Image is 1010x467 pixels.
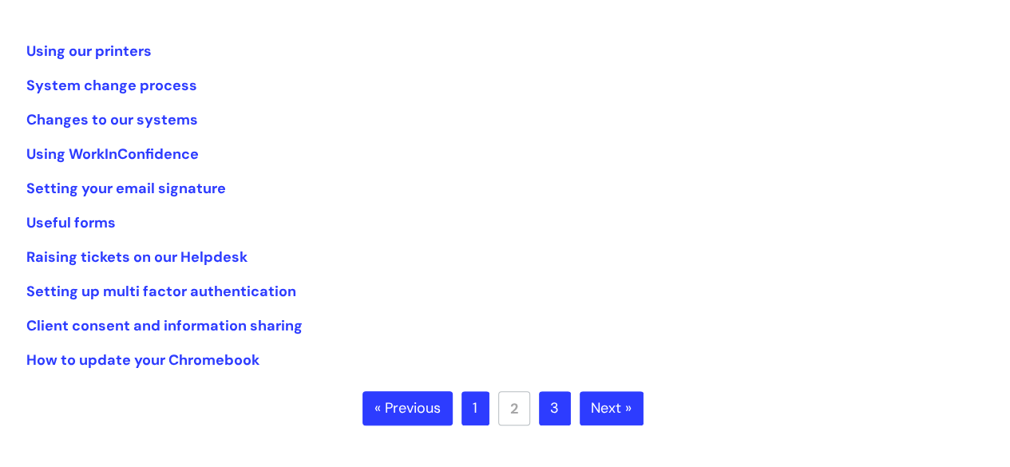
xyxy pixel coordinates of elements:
[539,391,571,426] a: 3
[26,144,199,164] a: Using WorkInConfidence
[26,282,296,301] a: Setting up multi factor authentication
[26,76,197,95] a: System change process
[26,350,259,370] a: How to update your Chromebook
[26,247,248,267] a: Raising tickets on our Helpdesk
[580,391,644,426] a: Next »
[26,316,303,335] a: Client consent and information sharing
[362,391,453,426] a: « Previous
[461,391,489,426] a: 1
[26,42,152,61] a: Using our printers
[26,179,226,198] a: Setting your email signature
[26,213,116,232] a: Useful forms
[26,110,198,129] a: Changes to our systems
[498,391,530,425] a: 2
